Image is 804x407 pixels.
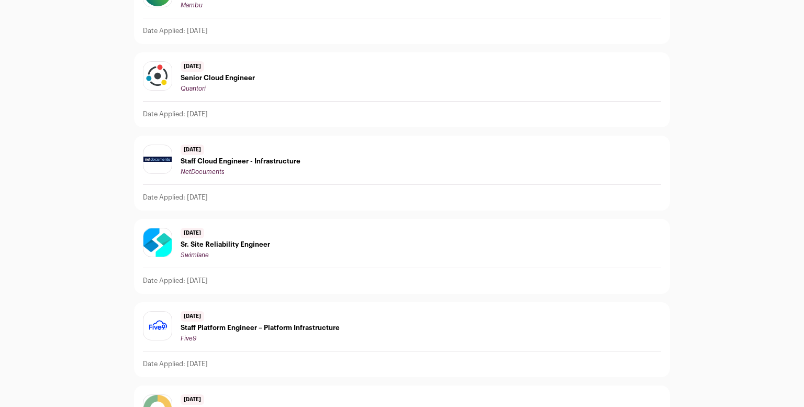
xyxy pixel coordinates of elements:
span: Mambu [181,2,203,8]
span: Staff Cloud Engineer - Infrastructure [181,157,300,166]
span: NetDocuments [181,169,225,175]
p: Date Applied: [DATE] [143,360,208,368]
span: Sr. Site Reliability Engineer [181,240,270,249]
p: Date Applied: [DATE] [143,193,208,202]
span: Swimlane [181,252,209,258]
a: [DATE] Staff Cloud Engineer - Infrastructure NetDocuments Date Applied: [DATE] [135,136,669,210]
a: [DATE] Senior Cloud Engineer Quantori Date Applied: [DATE] [135,53,669,127]
img: c9a064bbcc47fee9d6e34ae3cdd8c8146df2c5e055c7e0bba7dc1beaefd4cb98.jpg [143,62,172,90]
span: [DATE] [181,145,204,155]
p: Date Applied: [DATE] [143,277,208,285]
span: [DATE] [181,394,204,405]
span: Quantori [181,85,206,92]
p: Date Applied: [DATE] [143,27,208,35]
span: [DATE] [181,228,204,238]
img: 483d9565814fac849c9525a2b4411c8f1522c7e6580dca9a97129d1735ea6c20.jpg [143,157,172,162]
p: Date Applied: [DATE] [143,110,208,118]
a: [DATE] Sr. Site Reliability Engineer Swimlane Date Applied: [DATE] [135,219,669,293]
span: [DATE] [181,61,204,72]
span: Five9 [181,335,196,342]
span: Senior Cloud Engineer [181,74,255,82]
span: Staff Platform Engineer – Platform Infrastructure [181,324,340,332]
img: e936bdcbd3bc62b23959da93b3f41b4a69f966f526f12d162f41df026555dad0.png [143,221,172,264]
a: [DATE] Staff Platform Engineer – Platform Infrastructure Five9 Date Applied: [DATE] [135,303,669,377]
span: [DATE] [181,311,204,322]
img: 34bc6530f1fa8ec4b706cf0d238e1a878ffc41edc24410325eaebfbd31457ce1.png [143,315,172,337]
